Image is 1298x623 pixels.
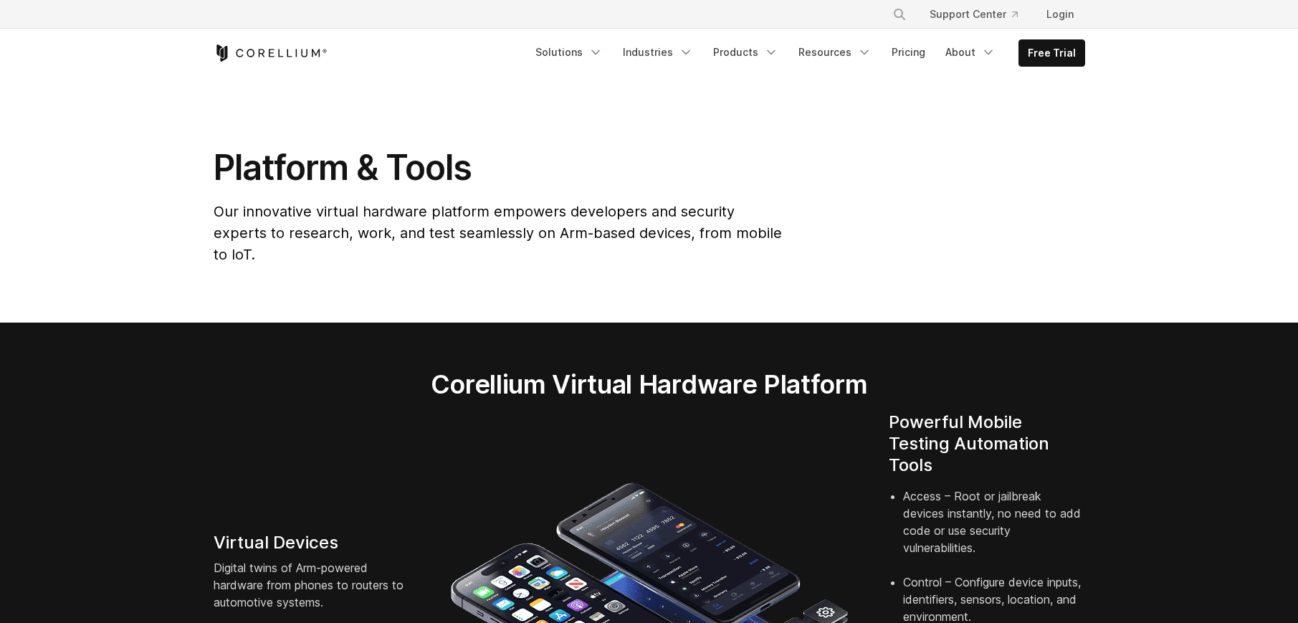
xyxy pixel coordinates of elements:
[214,146,785,189] h1: Platform & Tools
[214,203,782,263] span: Our innovative virtual hardware platform empowers developers and security experts to research, wo...
[214,532,410,553] h4: Virtual Devices
[875,1,1085,27] div: Navigation Menu
[889,412,1085,476] h4: Powerful Mobile Testing Automation Tools
[790,39,880,65] a: Resources
[214,44,328,62] a: Corellium Home
[527,39,611,65] a: Solutions
[363,368,935,400] h2: Corellium Virtual Hardware Platform
[937,39,1004,65] a: About
[883,39,934,65] a: Pricing
[527,39,1085,67] div: Navigation Menu
[614,39,702,65] a: Industries
[214,559,410,611] p: Digital twins of Arm-powered hardware from phones to routers to automotive systems.
[903,488,1085,574] li: Access – Root or jailbreak devices instantly, no need to add code or use security vulnerabilities.
[887,1,912,27] button: Search
[918,1,1029,27] a: Support Center
[1019,40,1084,66] a: Free Trial
[705,39,787,65] a: Products
[1035,1,1085,27] a: Login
